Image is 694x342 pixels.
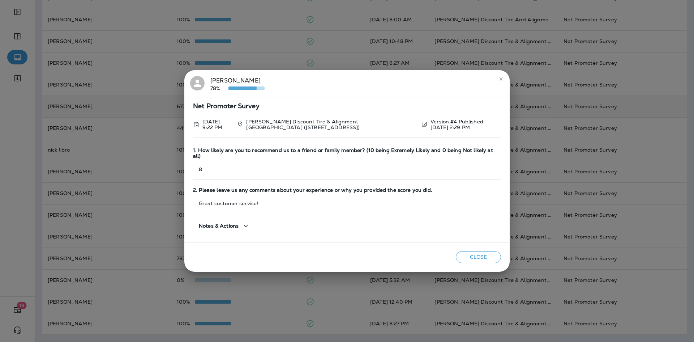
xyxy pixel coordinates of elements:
button: Close [456,251,501,263]
p: Version #4 Published: [DATE] 2:29 PM [430,119,501,130]
span: 2. Please leave us any comments about your experience or why you provided the score you did. [193,187,501,193]
span: 1. How likely are you to recommend us to a friend or family member? (10 being Exremely Likely and... [193,147,501,160]
p: Oct 8, 2025 9:22 PM [202,119,231,130]
p: 78% [210,85,228,91]
span: Notes & Actions [199,223,239,229]
button: Notes & Actions [193,216,256,236]
p: Great customer service! [193,200,501,206]
button: close [495,73,507,85]
div: [PERSON_NAME] [210,76,265,91]
span: Net Promoter Survey [193,103,501,109]
p: [PERSON_NAME] Discount Tire & Alignment [GEOGRAPHIC_DATA] ([STREET_ADDRESS]) [246,119,415,130]
p: 8 [193,166,501,172]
